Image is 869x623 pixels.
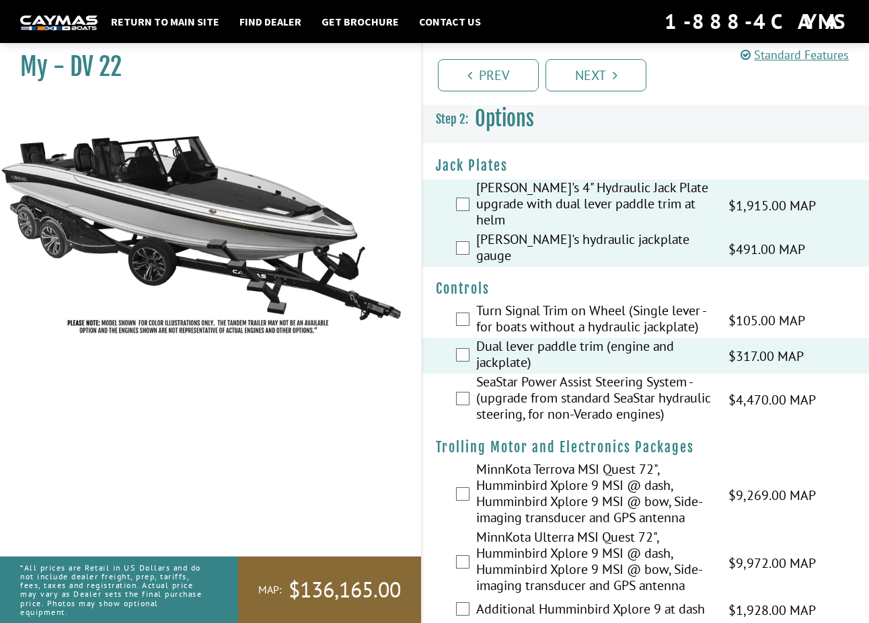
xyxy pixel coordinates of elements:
label: SeaStar Power Assist Steering System - (upgrade from standard SeaStar hydraulic steering, for non... [476,374,712,425]
span: MAP: [258,583,282,597]
h4: Jack Plates [436,157,856,174]
h4: Controls [436,280,856,297]
a: Standard Features [741,47,849,63]
span: $4,470.00 MAP [728,390,816,410]
a: Next [545,59,646,91]
label: Dual lever paddle trim (engine and jackplate) [476,338,712,374]
span: $9,269.00 MAP [728,485,816,505]
a: Find Dealer [233,13,308,30]
a: Return to main site [104,13,226,30]
h1: My - DV 22 [20,52,387,82]
label: MinnKota Terrova MSI Quest 72", Humminbird Xplore 9 MSI @ dash, Humminbird Xplore 9 MSI @ bow, Si... [476,461,712,529]
label: [PERSON_NAME]'s 4" Hydraulic Jack Plate upgrade with dual lever paddle trim at helm [476,179,712,231]
span: $1,915.00 MAP [728,196,816,216]
span: $9,972.00 MAP [728,553,816,573]
label: MinnKota Ulterra MSI Quest 72", Humminbird Xplore 9 MSI @ dash, Humminbird Xplore 9 MSI @ bow, Si... [476,529,712,597]
a: MAP:$136,165.00 [238,556,421,623]
span: $105.00 MAP [728,310,805,331]
p: *All prices are Retail in US Dollars and do not include dealer freight, prep, tariffs, fees, taxe... [20,556,208,623]
a: Contact Us [412,13,488,30]
label: Turn Signal Trim on Wheel (Single lever - for boats without a hydraulic jackplate) [476,302,712,338]
h4: Trolling Motor and Electronics Packages [436,439,856,456]
ul: Pagination [434,57,869,91]
a: Prev [438,59,539,91]
h3: Options [422,94,869,144]
div: 1-888-4CAYMAS [665,7,849,36]
span: $1,928.00 MAP [728,600,816,620]
img: white-logo-c9c8dbefe5ff5ceceb0f0178aa75bf4bb51f6bca0971e226c86eb53dfe498488.png [20,15,98,30]
label: [PERSON_NAME]'s hydraulic jackplate gauge [476,231,712,267]
label: Additional Humminbird Xplore 9 at dash [476,601,712,620]
span: $136,165.00 [289,576,401,604]
span: $491.00 MAP [728,239,805,259]
span: $317.00 MAP [728,346,804,366]
a: Get Brochure [315,13,406,30]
